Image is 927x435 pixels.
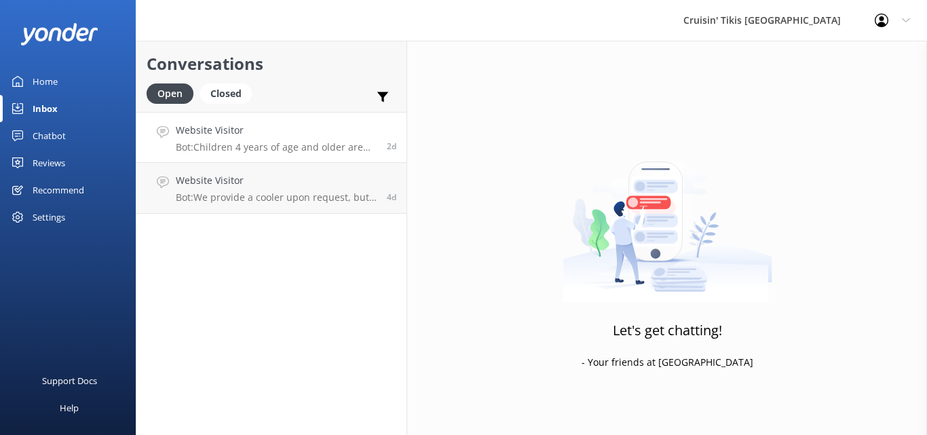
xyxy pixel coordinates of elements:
[387,140,396,152] span: Aug 31 2025 03:21pm (UTC -04:00) America/New_York
[33,204,65,231] div: Settings
[582,355,753,370] p: - Your friends at [GEOGRAPHIC_DATA]
[33,122,66,149] div: Chatbot
[136,112,406,163] a: Website VisitorBot:Children 4 years of age and older are allowed on the cruise, but they must be ...
[20,23,98,45] img: yonder-white-logo.png
[136,163,406,214] a: Website VisitorBot:We provide a cooler upon request, but we do not provide ice. You can purchase ...
[176,191,377,204] p: Bot: We provide a cooler upon request, but we do not provide ice. You can purchase bags of ice fo...
[147,51,396,77] h2: Conversations
[176,123,377,138] h4: Website Visitor
[200,83,252,104] div: Closed
[387,191,396,203] span: Aug 29 2025 04:58pm (UTC -04:00) America/New_York
[42,367,97,394] div: Support Docs
[176,173,377,188] h4: Website Visitor
[33,68,58,95] div: Home
[33,176,84,204] div: Recommend
[176,141,377,153] p: Bot: Children 4 years of age and older are allowed on the cruise, but they must be accompanied by...
[60,394,79,421] div: Help
[147,83,193,104] div: Open
[563,133,772,303] img: artwork of a man stealing a conversation from at giant smartphone
[613,320,722,341] h3: Let's get chatting!
[147,86,200,100] a: Open
[200,86,259,100] a: Closed
[33,149,65,176] div: Reviews
[33,95,58,122] div: Inbox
